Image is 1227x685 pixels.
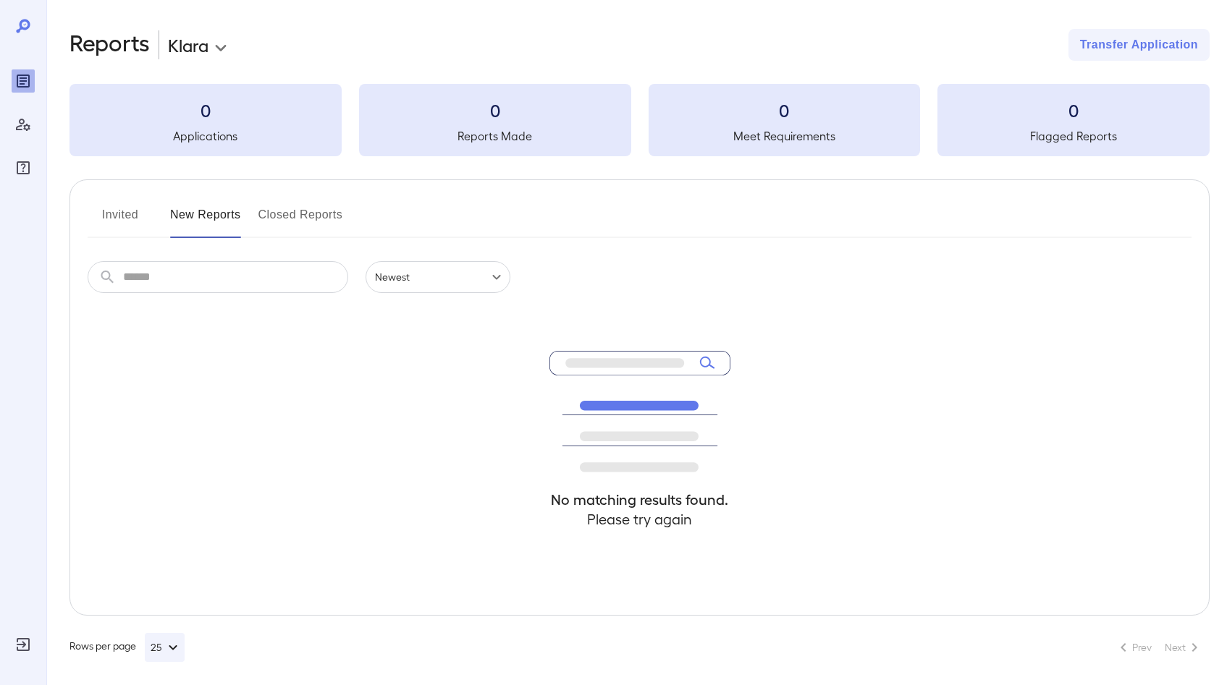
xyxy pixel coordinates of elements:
button: Invited [88,203,153,238]
h2: Reports [69,29,150,61]
h5: Reports Made [359,127,631,145]
summary: 0Applications0Reports Made0Meet Requirements0Flagged Reports [69,84,1210,156]
div: Reports [12,69,35,93]
div: FAQ [12,156,35,179]
h3: 0 [69,98,342,122]
h4: Please try again [549,509,730,529]
button: Closed Reports [258,203,343,238]
div: Newest [366,261,510,293]
div: Rows per page [69,633,185,662]
h5: Applications [69,127,342,145]
h4: No matching results found. [549,490,730,509]
button: Transfer Application [1068,29,1210,61]
p: Klara [168,33,208,56]
h3: 0 [937,98,1210,122]
div: Log Out [12,633,35,656]
nav: pagination navigation [1108,636,1210,659]
h3: 0 [359,98,631,122]
h3: 0 [649,98,921,122]
button: 25 [145,633,185,662]
button: New Reports [170,203,241,238]
div: Manage Users [12,113,35,136]
h5: Meet Requirements [649,127,921,145]
h5: Flagged Reports [937,127,1210,145]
